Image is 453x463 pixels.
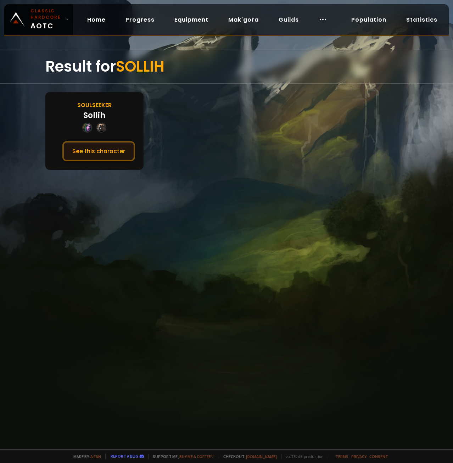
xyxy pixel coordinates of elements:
a: a fan [90,454,101,459]
a: Guilds [273,12,304,27]
div: Soulseeker [77,101,112,110]
div: Sollih [83,110,105,121]
a: [DOMAIN_NAME] [246,454,277,459]
span: Support me, [148,454,214,459]
button: See this character [62,141,135,161]
span: v. d752d5 - production [281,454,324,459]
a: Privacy [351,454,367,459]
span: Made by [69,454,101,459]
a: Buy me a coffee [179,454,214,459]
a: Consent [369,454,388,459]
a: Report a bug [111,453,138,459]
a: Statistics [401,12,443,27]
span: AOTC [30,8,63,31]
div: Result for [45,50,408,83]
span: SOLLIH [116,56,164,77]
small: Classic Hardcore [30,8,63,21]
a: Mak'gora [223,12,264,27]
a: Home [82,12,111,27]
a: Terms [335,454,348,459]
span: Checkout [219,454,277,459]
a: Population [346,12,392,27]
a: Classic HardcoreAOTC [4,4,73,35]
a: Progress [120,12,160,27]
a: Equipment [169,12,214,27]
